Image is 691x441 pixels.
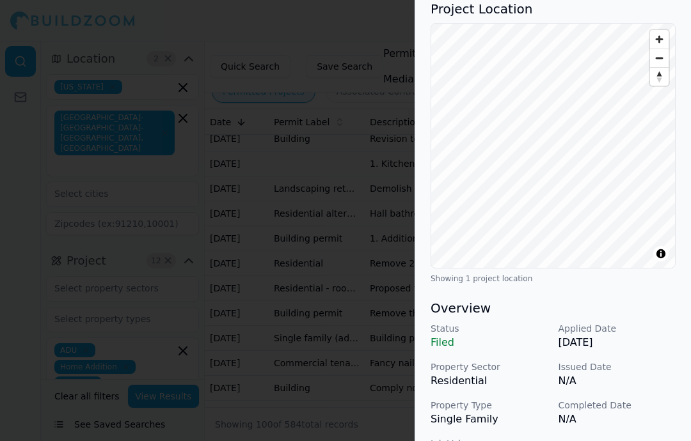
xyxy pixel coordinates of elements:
[431,274,676,284] div: Showing 1 project location
[650,67,669,86] button: Reset bearing to north
[431,24,675,268] canvas: Map
[559,335,676,350] p: [DATE]
[559,399,676,412] p: Completed Date
[559,373,676,389] p: N/A
[431,399,548,412] p: Property Type
[431,373,548,389] p: Residential
[559,360,676,373] p: Issued Date
[559,322,676,335] p: Applied Date
[559,412,676,427] p: N/A
[431,360,548,373] p: Property Sector
[431,335,548,350] p: Filed
[431,412,548,427] p: Single Family
[650,30,669,49] button: Zoom in
[431,322,548,335] p: Status
[431,299,676,317] h3: Overview
[650,49,669,67] button: Zoom out
[653,246,669,261] summary: Toggle attribution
